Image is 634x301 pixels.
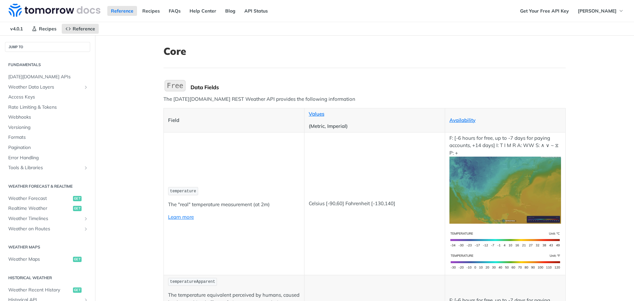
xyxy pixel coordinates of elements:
span: get [73,206,82,211]
span: Rate Limiting & Tokens [8,104,88,111]
span: Formats [8,134,88,141]
a: Help Center [186,6,220,16]
a: Realtime Weatherget [5,204,90,213]
span: get [73,287,82,293]
span: Webhooks [8,114,88,121]
code: temperature [168,187,198,195]
a: Tools & LibrariesShow subpages for Tools & Libraries [5,163,90,173]
p: F: [-6 hours for free, up to -7 days for paying accounts, +14 days] I: T I M R A: WW S: ∧ ∨ ~ ⧖ P: + [449,134,561,224]
a: Formats [5,132,90,142]
a: Access Keys [5,92,90,102]
a: Learn more [168,214,194,220]
span: Reference [73,26,95,32]
button: [PERSON_NAME] [574,6,627,16]
span: Access Keys [8,94,88,100]
h2: Weather Maps [5,244,90,250]
span: Weather on Routes [8,226,82,232]
img: Tomorrow.io Weather API Docs [9,4,100,17]
h2: Fundamentals [5,62,90,68]
span: [DATE][DOMAIN_NAME] APIs [8,74,88,80]
a: API Status [241,6,271,16]
a: Reference [62,24,99,34]
span: Versioning [8,124,88,131]
p: (Metric, Imperial) [309,123,440,130]
button: Show subpages for Weather on Routes [83,226,88,232]
a: Weather TimelinesShow subpages for Weather Timelines [5,214,90,224]
a: Recipes [139,6,163,16]
span: [PERSON_NAME] [578,8,616,14]
span: Weather Data Layers [8,84,82,91]
h1: Core [163,45,566,57]
button: Show subpages for Weather Data Layers [83,85,88,90]
div: Data Fields [191,84,566,91]
span: get [73,196,82,201]
span: Expand image [449,258,561,264]
button: Show subpages for Weather Timelines [83,216,88,221]
a: Reference [107,6,137,16]
span: Weather Maps [8,256,71,263]
p: Field [168,117,300,124]
button: Show subpages for Tools & Libraries [83,165,88,170]
h2: Weather Forecast & realtime [5,183,90,189]
a: Availability [449,117,475,123]
a: Weather Data LayersShow subpages for Weather Data Layers [5,82,90,92]
span: Tools & Libraries [8,165,82,171]
a: Rate Limiting & Tokens [5,102,90,112]
a: Weather Recent Historyget [5,285,90,295]
span: Weather Recent History [8,287,71,293]
a: Versioning [5,123,90,132]
a: [DATE][DOMAIN_NAME] APIs [5,72,90,82]
span: get [73,257,82,262]
span: Expand image [449,236,561,242]
button: JUMP TO [5,42,90,52]
a: Pagination [5,143,90,153]
span: Error Handling [8,155,88,161]
a: Blog [222,6,239,16]
h2: Historical Weather [5,275,90,281]
code: temperatureApparent [168,278,217,286]
a: Weather on RoutesShow subpages for Weather on Routes [5,224,90,234]
span: Realtime Weather [8,205,71,212]
span: Weather Timelines [8,215,82,222]
p: The "real" temperature measurement (at 2m) [168,201,300,208]
span: Pagination [8,144,88,151]
a: Weather Mapsget [5,254,90,264]
span: Expand image [449,187,561,193]
p: Celsius [-90,60] Fahrenheit [-130,140] [309,200,440,207]
a: Weather Forecastget [5,194,90,204]
a: Recipes [28,24,60,34]
a: Values [309,111,324,117]
span: v4.0.1 [7,24,26,34]
p: The [DATE][DOMAIN_NAME] REST Weather API provides the following information [163,95,566,103]
a: FAQs [165,6,184,16]
a: Get Your Free API Key [516,6,573,16]
span: Weather Forecast [8,195,71,202]
span: Recipes [39,26,56,32]
a: Webhooks [5,112,90,122]
a: Error Handling [5,153,90,163]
